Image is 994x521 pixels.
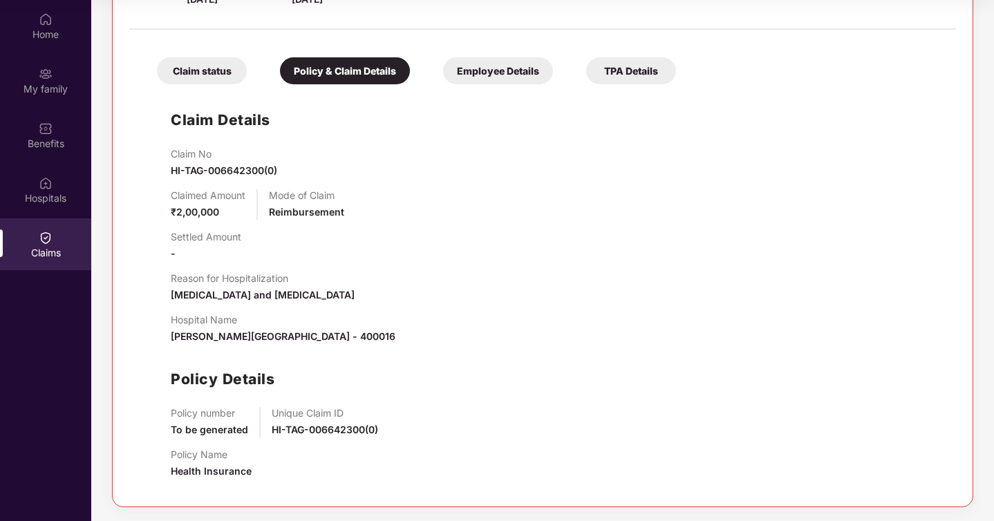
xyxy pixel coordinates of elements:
span: [PERSON_NAME][GEOGRAPHIC_DATA] - 400016 [171,330,395,342]
img: svg+xml;base64,PHN2ZyBpZD0iQmVuZWZpdHMiIHhtbG5zPSJodHRwOi8vd3d3LnczLm9yZy8yMDAwL3N2ZyIgd2lkdGg9Ij... [39,122,53,135]
span: - [171,247,176,259]
p: Unique Claim ID [272,407,378,419]
p: Claim No [171,148,277,160]
img: svg+xml;base64,PHN2ZyBpZD0iSG9tZSIgeG1sbnM9Imh0dHA6Ly93d3cudzMub3JnLzIwMDAvc3ZnIiB3aWR0aD0iMjAiIG... [39,12,53,26]
p: Hospital Name [171,314,395,325]
div: TPA Details [586,57,676,84]
h1: Policy Details [171,368,274,390]
p: Mode of Claim [269,189,344,201]
p: Policy number [171,407,248,419]
div: Claim status [157,57,247,84]
h1: Claim Details [171,108,270,131]
span: Reimbursement [269,206,344,218]
img: svg+xml;base64,PHN2ZyBpZD0iSG9zcGl0YWxzIiB4bWxucz0iaHR0cDovL3d3dy53My5vcmcvMjAwMC9zdmciIHdpZHRoPS... [39,176,53,190]
p: Policy Name [171,448,252,460]
span: Health Insurance [171,465,252,477]
div: Policy & Claim Details [280,57,410,84]
span: To be generated [171,424,248,435]
span: [MEDICAL_DATA] and [MEDICAL_DATA] [171,289,355,301]
p: Settled Amount [171,231,241,243]
p: Reason for Hospitalization [171,272,355,284]
img: svg+xml;base64,PHN2ZyBpZD0iQ2xhaW0iIHhtbG5zPSJodHRwOi8vd3d3LnczLm9yZy8yMDAwL3N2ZyIgd2lkdGg9IjIwIi... [39,231,53,245]
img: svg+xml;base64,PHN2ZyB3aWR0aD0iMjAiIGhlaWdodD0iMjAiIHZpZXdCb3g9IjAgMCAyMCAyMCIgZmlsbD0ibm9uZSIgeG... [39,67,53,81]
span: ₹2,00,000 [171,206,219,218]
p: Claimed Amount [171,189,245,201]
span: HI-TAG-006642300(0) [272,424,378,435]
span: HI-TAG-006642300(0) [171,164,277,176]
div: Employee Details [443,57,553,84]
